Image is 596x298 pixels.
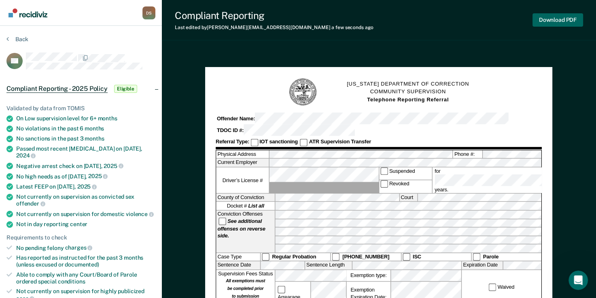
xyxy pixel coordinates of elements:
input: Revoked [380,180,388,188]
input: IOT sanctioning [250,139,258,146]
span: months [98,115,117,122]
input: See additional offenses on reverse side. [219,218,227,225]
label: Suspended [379,167,432,180]
strong: ISC [413,254,421,259]
strong: See additional offenses on reverse side. [218,218,265,239]
label: Phone #: [453,150,482,158]
span: Docket # [227,203,264,210]
span: Compliant Reporting - 2025 Policy [6,85,108,93]
label: Court [400,193,417,201]
div: Not currently on supervision as convicted sex [16,193,155,207]
div: Passed most recent [MEDICAL_DATA] on [DATE], [16,145,155,159]
div: Compliant Reporting [175,10,373,21]
span: months [85,135,104,142]
label: for years. [433,167,547,193]
div: Able to comply with any Court/Board of Parole ordered special [16,271,155,285]
div: No violations in the past 6 [16,125,155,132]
span: 2025 [104,163,123,169]
strong: Telephone Reporting Referral [367,97,449,102]
label: Exemption type: [347,270,390,281]
input: [PHONE_NUMBER] [332,253,340,261]
strong: List all [248,203,264,209]
label: Current Employer [216,159,269,167]
label: Sentence Date [216,261,260,269]
span: center [70,221,87,227]
label: Expiration Date [462,261,503,269]
div: Negative arrest check on [DATE], [16,162,155,170]
input: Regular Probation [262,253,269,261]
h1: [US_STATE] DEPARTMENT OF CORRECTION COMMUNITY SUPERVISION [347,80,469,104]
strong: Offender Name: [217,115,255,121]
input: ISC [403,253,410,261]
span: violence [126,211,154,217]
button: Download PDF [532,13,583,27]
input: Suspended [380,167,388,175]
span: months [85,125,104,132]
strong: IOT sanctioning [259,139,298,145]
div: No high needs as of [DATE], [16,173,155,180]
div: D S [142,6,155,19]
div: No pending felony [16,244,155,252]
span: offender [16,200,45,207]
strong: [PHONE_NUMBER] [343,254,390,259]
label: Physical Address [216,150,269,158]
input: Parole [473,253,480,261]
strong: Parole [483,254,498,259]
label: Sentence Length [305,261,352,269]
div: Not currently on supervision for domestic [16,210,155,218]
strong: Referral Type: [216,139,249,145]
img: Recidiviz [8,8,47,17]
span: 2025 [77,183,97,190]
strong: Regular Probation [272,254,316,259]
div: Last edited by [PERSON_NAME][EMAIL_ADDRESS][DOMAIN_NAME] [175,25,373,30]
div: Has reported as instructed for the past 3 months (unless excused or [16,254,155,268]
span: a few seconds ago [331,25,373,30]
label: County of Conviction [216,193,275,201]
input: Arrearage [278,286,285,294]
label: Waived [488,283,515,291]
span: Eligible [114,85,137,93]
div: No sanctions in the past 3 [16,135,155,142]
div: Case Type [216,253,260,261]
label: Revoked [379,180,432,193]
iframe: Intercom live chat [568,271,588,290]
span: documented) [65,261,99,268]
button: Profile dropdown button [142,6,155,19]
strong: TDOC ID #: [217,127,244,133]
div: Conviction Offenses [216,211,275,253]
span: charges [65,244,93,251]
span: conditions [58,278,85,285]
input: ATR Supervision Transfer [300,139,308,146]
div: Latest FEEP on [DATE], [16,183,155,190]
strong: ATR Supervision Transfer [309,139,371,145]
div: Requirements to check [6,234,155,241]
button: Back [6,36,28,43]
input: Waived [489,283,496,291]
div: On Low supervision level for 6+ [16,115,155,122]
input: for years. [435,174,546,186]
img: TN Seal [288,78,318,107]
label: Driver’s License # [216,167,269,193]
div: Validated by data from TOMIS [6,105,155,112]
span: 2024 [16,152,36,159]
div: Not in day reporting [16,221,155,228]
span: 2025 [88,173,108,179]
